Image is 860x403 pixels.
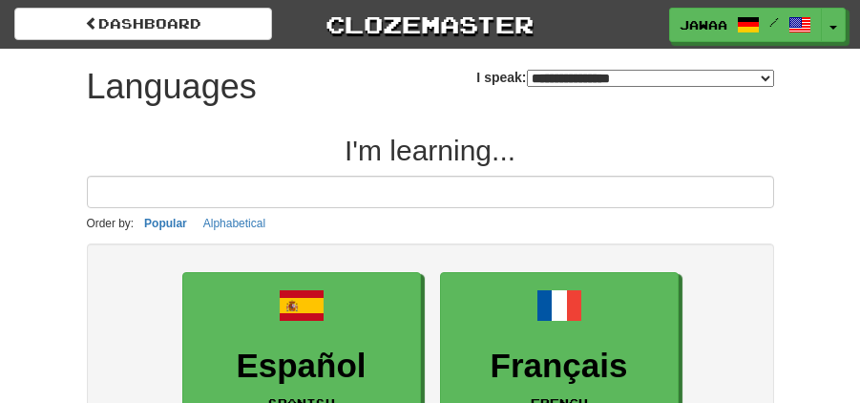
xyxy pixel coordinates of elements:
h1: Languages [87,68,257,106]
button: Alphabetical [198,213,271,234]
h3: Español [193,348,410,385]
label: I speak: [476,68,773,87]
small: Order by: [87,217,135,230]
a: Clozemaster [301,8,558,41]
h3: Français [451,348,668,385]
a: dashboard [14,8,272,40]
h2: I'm learning... [87,135,774,166]
span: / [769,15,779,29]
a: Jawaa / [669,8,822,42]
button: Popular [138,213,193,234]
select: I speak: [527,70,774,87]
span: Jawaa [680,16,727,33]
